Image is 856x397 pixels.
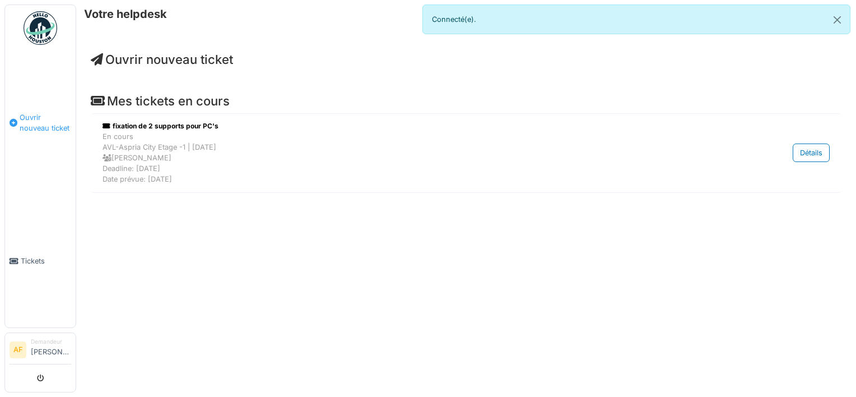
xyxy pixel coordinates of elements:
h4: Mes tickets en cours [91,94,841,108]
a: Ouvrir nouveau ticket [5,51,76,195]
div: En cours AVL-Aspria City Etage -1 | [DATE] [PERSON_NAME] Deadline: [DATE] Date prévue: [DATE] [103,131,714,185]
a: AF Demandeur[PERSON_NAME] [10,338,71,364]
a: Ouvrir nouveau ticket [91,52,233,67]
a: fixation de 2 supports pour PC's En coursAVL-Aspria City Etage -1 | [DATE] [PERSON_NAME]Deadline:... [100,118,832,188]
li: AF [10,341,26,358]
span: Ouvrir nouveau ticket [20,112,71,133]
div: Demandeur [31,338,71,346]
div: Connecté(e). [422,4,850,34]
div: fixation de 2 supports pour PC's [103,121,714,131]
button: Close [825,5,850,35]
a: Tickets [5,195,76,327]
span: Tickets [21,256,71,266]
div: Détails [793,144,830,162]
h6: Votre helpdesk [84,7,167,21]
li: [PERSON_NAME] [31,338,71,362]
img: Badge_color-CXgf-gQk.svg [24,11,57,45]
